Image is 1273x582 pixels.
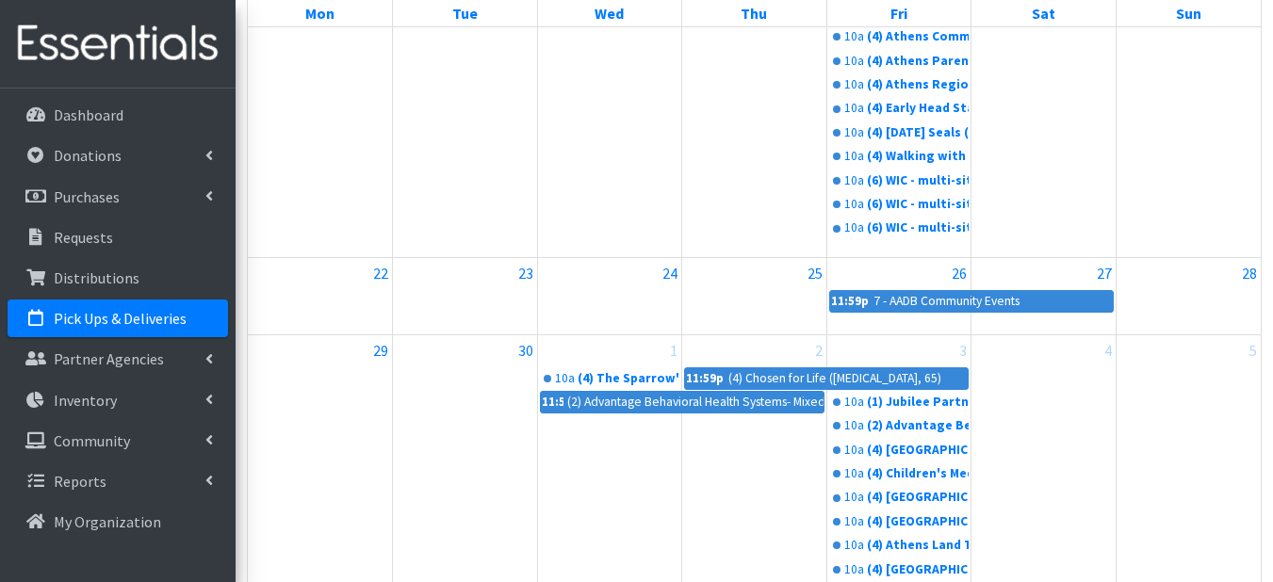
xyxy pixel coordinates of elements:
div: (4) [GEOGRAPHIC_DATA] (T2, 30) [867,560,970,579]
p: Reports [54,472,106,491]
div: 10a [844,393,864,412]
p: Purchases [54,187,120,206]
p: Community [54,431,130,450]
td: September 25, 2025 [682,257,827,334]
a: 10a(4) [GEOGRAPHIC_DATA]-Oconee CASA (T2, 40) [829,439,970,461]
a: 10a(4) Children's Medical Service ([MEDICAL_DATA], 75) [829,462,970,485]
a: My Organization [8,503,228,541]
div: (4) Walking with Moms in Need (sponsor: St. [PERSON_NAME]) ([MEDICAL_DATA], 75) [867,147,970,166]
div: (4) Athens Community Council on Aging (T2,30) [867,27,970,46]
a: September 28, 2025 [1238,258,1261,288]
a: September 24, 2025 [659,258,681,288]
div: (4) Athens Parent Wellbeing (T2, 35) [867,52,970,71]
a: 10a(4) Walking with Moms in Need (sponsor: St. [PERSON_NAME]) ([MEDICAL_DATA], 75) [829,145,970,168]
div: 10a [844,99,864,118]
td: September 26, 2025 [826,257,971,334]
a: September 29, 2025 [369,335,392,365]
p: Inventory [54,391,117,410]
div: (4) Children's Medical Service ([MEDICAL_DATA], 75) [867,464,970,483]
a: September 26, 2025 [948,258,971,288]
div: (6) WIC - multi-site (T4,300) [867,171,970,190]
div: (6) WIC - multi-site (T4,300) [867,218,970,237]
a: Reports [8,462,228,500]
p: My Organization [54,512,161,531]
a: October 2, 2025 [811,335,826,365]
a: September 27, 2025 [1093,258,1116,288]
a: Dashboard [8,96,228,134]
a: 10a(4) Athens Land Trust (T1, 20) [829,534,970,557]
div: (4) [GEOGRAPHIC_DATA]-Oconee CASA (T2, 40) [867,441,970,460]
div: 7 - AADB Community Events [873,291,1020,312]
div: 10a [844,52,864,71]
a: Donations [8,137,228,174]
p: Partner Agencies [54,349,164,368]
a: 10a(2) Advantage Behavioral Health Systems- Mixed Type: Sheltering subset (T1, 10s; 10ns) [829,414,970,437]
a: 10a(1) Jubilee Partners (T1, 10) [829,391,970,413]
div: 10a [844,512,864,531]
div: 10a [844,536,864,555]
div: 10a [844,416,864,435]
div: (2) Advantage Behavioral Health Systems- Mixed Type: Sheltering subset (T1, 10s; 10ns) [566,392,824,412]
div: 10a [555,369,575,388]
div: 11:59p [685,368,725,389]
div: 11:59p [830,291,870,312]
div: 10a [844,218,864,237]
div: (4) The Sparrow's Nest (T2, 25) [578,369,680,388]
p: Dashboard [54,105,123,124]
a: Inventory [8,381,228,419]
a: October 4, 2025 [1101,335,1116,365]
div: 10a [844,171,864,190]
div: 10a [844,27,864,46]
div: 10a [844,441,864,460]
a: September 25, 2025 [804,258,826,288]
a: 10a(4) [GEOGRAPHIC_DATA] (T2, 30) [829,558,970,581]
div: 10a [844,75,864,94]
a: 10a(4) [GEOGRAPHIC_DATA] Free Clinic-[PERSON_NAME][GEOGRAPHIC_DATA] (T1, 10) [829,510,970,533]
div: (2) Advantage Behavioral Health Systems- Mixed Type: Sheltering subset (T1, 10s; 10ns) [867,416,970,435]
div: 11:59p [541,392,563,412]
a: 10a(6) WIC - multi-site (T4,300) [829,170,970,192]
p: Pick Ups & Deliveries [54,309,187,328]
td: September 28, 2025 [1116,257,1261,334]
div: 10a [844,464,864,483]
a: October 1, 2025 [666,335,681,365]
div: (6) WIC - multi-site (T4,300) [867,195,970,214]
a: 10a(4) The Sparrow's Nest (T2, 25) [540,367,680,390]
div: (4) Early Head Start CCSD (T4, 100) [867,99,970,118]
a: Purchases [8,178,228,216]
a: 10a(4) Athens Regional Library System (T1,20) [829,73,970,96]
a: September 22, 2025 [369,258,392,288]
div: 10a [844,488,864,507]
div: (1) Jubilee Partners (T1, 10) [867,393,970,412]
a: 11:59p(2) Advantage Behavioral Health Systems- Mixed Type: Sheltering subset (T1, 10s; 10ns) [540,391,824,413]
a: October 3, 2025 [955,335,971,365]
p: Requests [54,228,113,247]
div: (4) [DATE] Seals (Head Start) [GEOGRAPHIC_DATA] (T2, 45) [867,123,970,142]
a: 10a(4) Athens Community Council on Aging (T2,30) [829,25,970,48]
p: Donations [54,146,122,165]
a: Distributions [8,259,228,297]
div: 10a [844,147,864,166]
img: HumanEssentials [8,12,228,75]
td: September 23, 2025 [393,257,538,334]
td: September 24, 2025 [537,257,682,334]
div: 10a [844,195,864,214]
a: September 30, 2025 [514,335,537,365]
div: (4) Athens Regional Library System (T1,20) [867,75,970,94]
a: 10a(6) WIC - multi-site (T4,300) [829,193,970,216]
a: Requests [8,218,228,256]
a: Community [8,422,228,460]
a: 10a(4) Athens Parent Wellbeing (T2, 35) [829,50,970,73]
p: Distributions [54,268,139,287]
a: 10a(4) [DATE] Seals (Head Start) [GEOGRAPHIC_DATA] (T2, 45) [829,121,970,144]
a: 10a(6) WIC - multi-site (T4,300) [829,217,970,239]
a: October 5, 2025 [1246,335,1261,365]
a: 11:59p(4) Chosen for Life ([MEDICAL_DATA], 65) [684,367,969,390]
a: Partner Agencies [8,340,228,378]
a: 10a(4) Early Head Start CCSD (T4, 100) [829,97,970,120]
div: (4) Athens Land Trust (T1, 20) [867,536,970,555]
div: 10a [844,123,864,142]
div: (4) [GEOGRAPHIC_DATA][DEMOGRAPHIC_DATA] ([MEDICAL_DATA],50) [867,488,970,507]
td: September 27, 2025 [971,257,1117,334]
div: (4) [GEOGRAPHIC_DATA] Free Clinic-[PERSON_NAME][GEOGRAPHIC_DATA] (T1, 10) [867,512,970,531]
